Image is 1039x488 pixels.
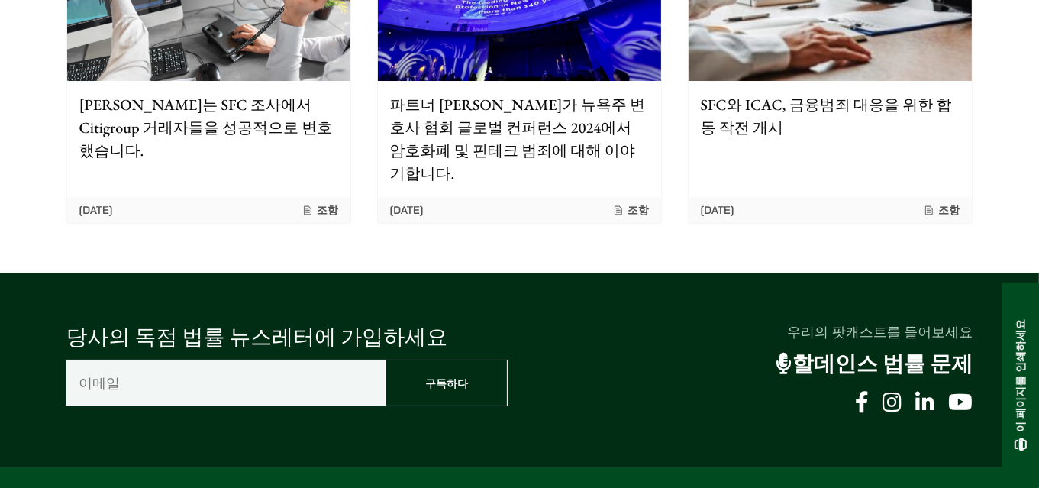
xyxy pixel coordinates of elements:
[66,360,386,406] input: 이메일
[776,351,973,378] a: 할데인스 법률 문제
[79,203,113,217] font: [DATE]
[317,203,338,217] font: 조항
[628,203,649,217] font: 조항
[787,323,973,341] font: 우리의 팟캐스트를 들어보세요
[390,203,424,217] font: [DATE]
[390,95,646,183] font: 파트너 [PERSON_NAME]가 뉴욕주 변호사 협회 글로벌 컨퍼런스 2024에서 암호화폐 및 핀테크 범죄에 대해 이야기합니다.
[79,95,333,160] font: [PERSON_NAME]는 SFC 조사에서 Citigroup 거래자들을 성공적으로 변호했습니다.
[1014,319,1028,432] font: 이 페이지를 인쇄하세요
[386,360,508,406] input: 구독하다
[66,324,448,351] font: 당사의 독점 법률 뉴스레터에 가입하세요
[792,351,973,378] font: 할데인스 법률 문제
[701,95,952,137] font: SFC와 ICAC, 금융범죄 대응을 위한 합동 작전 개시
[701,203,734,217] font: [DATE]
[938,203,960,217] font: 조항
